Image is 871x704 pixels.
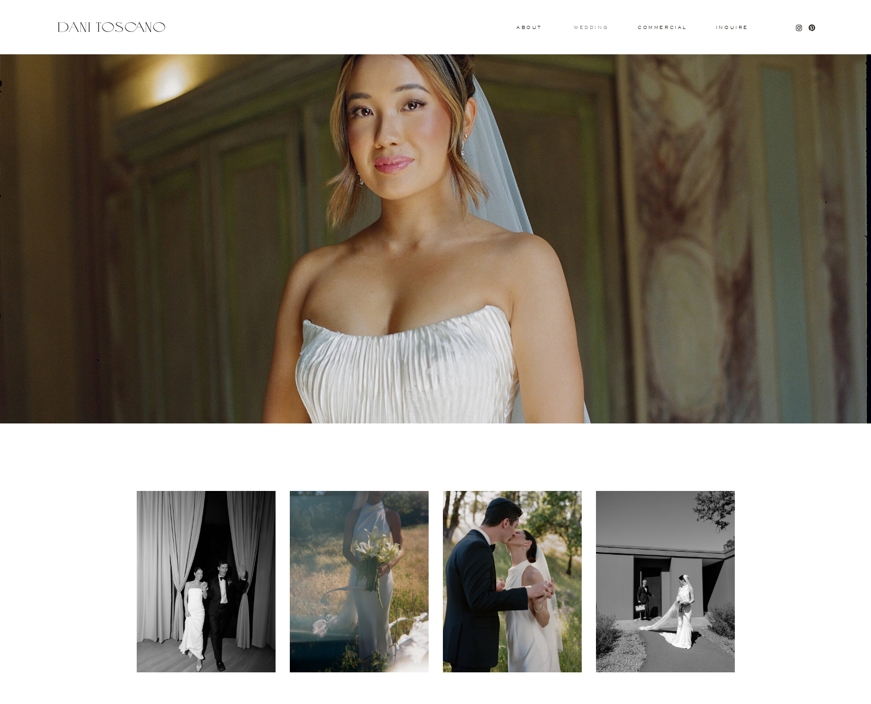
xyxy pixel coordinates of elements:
a: About [516,25,539,29]
a: commercial [638,25,686,30]
a: wedding [574,25,608,29]
a: Inquire [715,25,749,31]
